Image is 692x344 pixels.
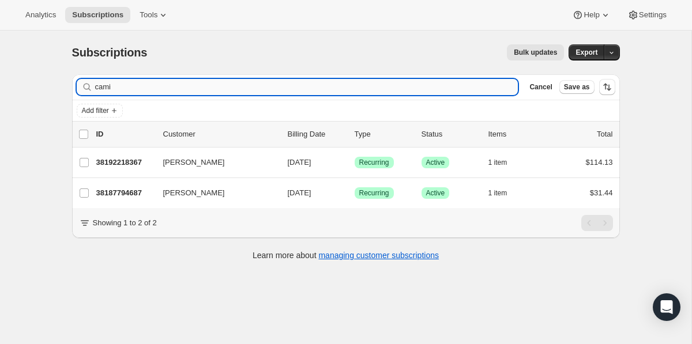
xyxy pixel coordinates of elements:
button: Tools [133,7,176,23]
div: 38187794687[PERSON_NAME][DATE]SuccessRecurringSuccessActive1 item$31.44 [96,185,613,201]
button: [PERSON_NAME] [156,184,272,202]
button: Help [565,7,618,23]
button: 1 item [488,154,520,171]
p: Learn more about [253,250,439,261]
span: [DATE] [288,158,311,167]
button: 1 item [488,185,520,201]
a: managing customer subscriptions [318,251,439,260]
span: Tools [140,10,157,20]
span: Active [426,188,445,198]
p: Showing 1 to 2 of 2 [93,217,157,229]
span: 1 item [488,188,507,198]
span: $114.13 [586,158,613,167]
div: Type [355,128,412,140]
p: 38192218367 [96,157,154,168]
span: Add filter [82,106,109,115]
button: Settings [620,7,674,23]
span: 1 item [488,158,507,167]
div: Items [488,128,546,140]
span: Settings [639,10,667,20]
button: Save as [559,80,595,94]
span: Active [426,158,445,167]
span: Bulk updates [514,48,557,57]
button: Add filter [77,104,123,118]
span: Export [576,48,597,57]
input: Filter subscribers [95,79,518,95]
span: [PERSON_NAME] [163,157,225,168]
button: Analytics [18,7,63,23]
p: Status [422,128,479,140]
span: Recurring [359,188,389,198]
span: Subscriptions [72,46,148,59]
p: Total [597,128,612,140]
button: Sort the results [599,79,615,95]
span: $31.44 [590,188,613,197]
span: Help [584,10,599,20]
button: [PERSON_NAME] [156,153,272,172]
span: [PERSON_NAME] [163,187,225,199]
nav: Pagination [581,215,613,231]
button: Subscriptions [65,7,130,23]
div: Open Intercom Messenger [653,293,680,321]
div: IDCustomerBilling DateTypeStatusItemsTotal [96,128,613,140]
span: Recurring [359,158,389,167]
span: Subscriptions [72,10,123,20]
p: 38187794687 [96,187,154,199]
button: Cancel [525,80,556,94]
button: Export [569,44,604,61]
span: [DATE] [288,188,311,197]
p: Customer [163,128,279,140]
button: Bulk updates [507,44,564,61]
div: 38192218367[PERSON_NAME][DATE]SuccessRecurringSuccessActive1 item$114.13 [96,154,613,171]
span: Cancel [529,82,552,92]
span: Save as [564,82,590,92]
p: Billing Date [288,128,345,140]
p: ID [96,128,154,140]
span: Analytics [25,10,56,20]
